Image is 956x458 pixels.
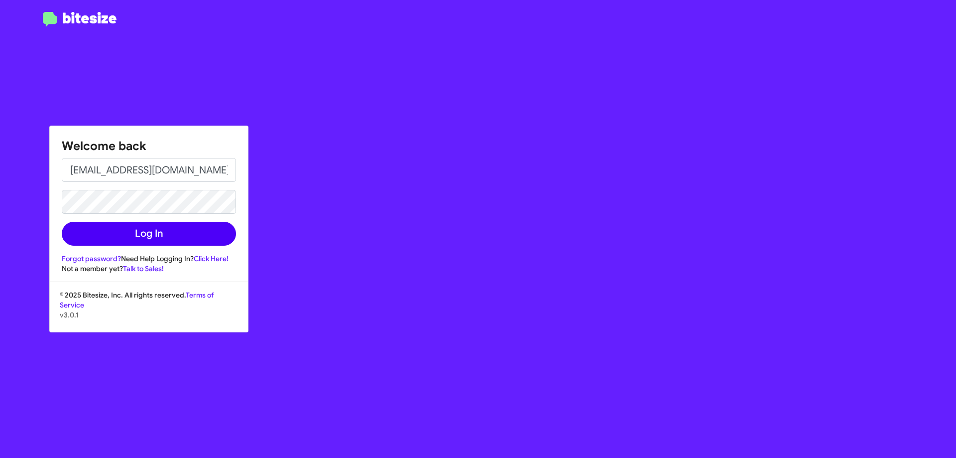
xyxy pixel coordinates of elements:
h1: Welcome back [62,138,236,154]
input: Email address [62,158,236,182]
div: © 2025 Bitesize, Inc. All rights reserved. [50,290,248,332]
div: Not a member yet? [62,264,236,274]
a: Forgot password? [62,254,121,263]
button: Log In [62,222,236,246]
div: Need Help Logging In? [62,254,236,264]
p: v3.0.1 [60,310,238,320]
a: Talk to Sales! [123,264,164,273]
a: Click Here! [194,254,229,263]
